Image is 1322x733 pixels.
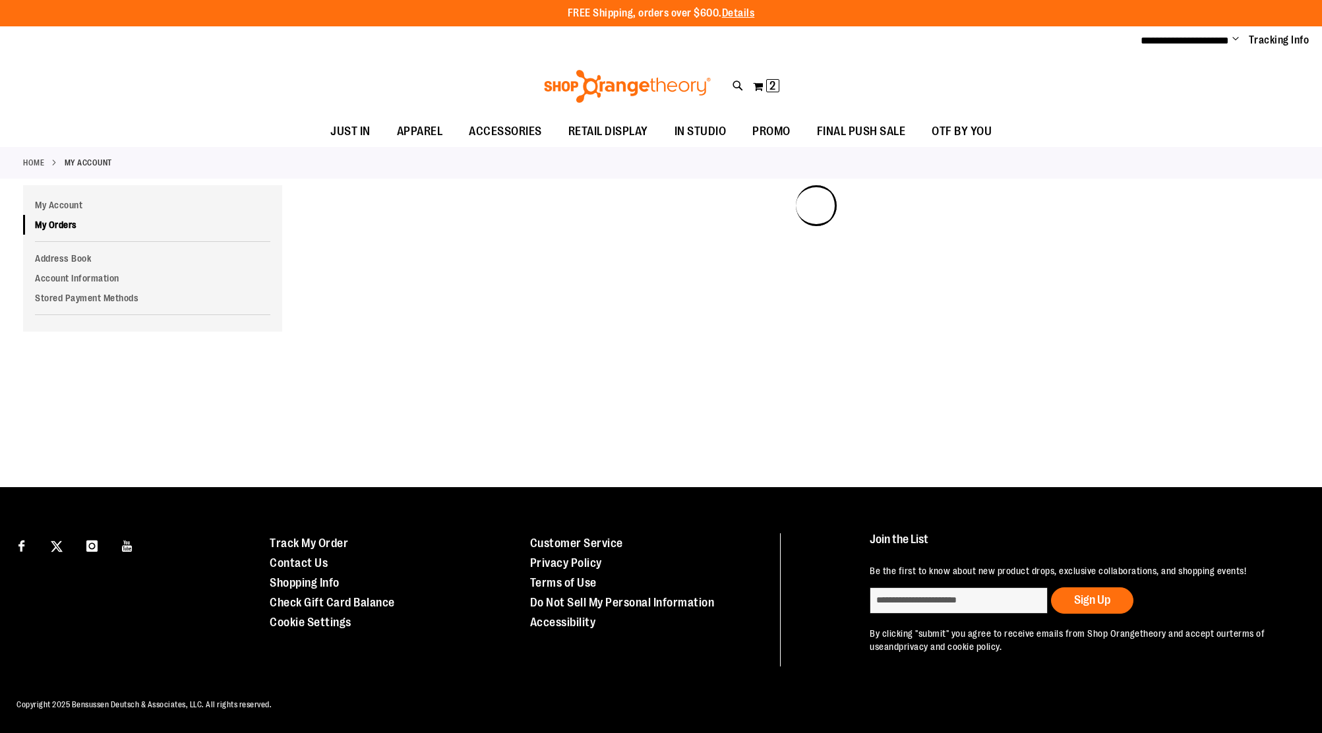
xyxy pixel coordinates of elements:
span: Copyright 2025 Bensussen Deutsch & Associates, LLC. All rights reserved. [16,700,272,709]
a: privacy and cookie policy. [899,641,1002,652]
a: terms of use [870,628,1265,652]
a: Do Not Sell My Personal Information [530,596,715,609]
img: Shop Orangetheory [542,70,713,103]
img: Twitter [51,541,63,552]
button: Sign Up [1051,587,1133,614]
span: RETAIL DISPLAY [568,117,648,146]
a: Check Gift Card Balance [270,596,395,609]
span: PROMO [752,117,791,146]
span: OTF BY YOU [932,117,992,146]
a: OTF BY YOU [918,117,1005,147]
a: RETAIL DISPLAY [555,117,661,147]
a: Visit our X page [45,533,69,556]
span: FINAL PUSH SALE [817,117,906,146]
a: FINAL PUSH SALE [804,117,919,147]
a: Customer Service [530,537,623,550]
button: Account menu [1232,34,1239,47]
a: Shopping Info [270,576,340,589]
a: Visit our Instagram page [80,533,104,556]
strong: My Account [65,157,112,169]
a: JUST IN [317,117,384,147]
a: Cookie Settings [270,616,351,629]
span: JUST IN [330,117,371,146]
span: 2 [769,79,775,92]
a: IN STUDIO [661,117,740,147]
a: Contact Us [270,556,328,570]
a: Stored Payment Methods [23,288,282,308]
a: Privacy Policy [530,556,602,570]
a: Visit our Youtube page [116,533,139,556]
a: Tracking Info [1249,33,1309,47]
a: Home [23,157,44,169]
a: Address Book [23,249,282,268]
a: My Orders [23,215,282,235]
a: Accessibility [530,616,596,629]
a: PROMO [739,117,804,147]
a: My Account [23,195,282,215]
a: Terms of Use [530,576,597,589]
a: Account Information [23,268,282,288]
p: By clicking "submit" you agree to receive emails from Shop Orangetheory and accept our and [870,627,1290,653]
a: Visit our Facebook page [10,533,33,556]
p: FREE Shipping, orders over $600. [568,6,755,21]
h4: Join the List [870,533,1290,558]
a: ACCESSORIES [456,117,555,147]
span: IN STUDIO [675,117,727,146]
span: ACCESSORIES [469,117,542,146]
a: Track My Order [270,537,348,550]
p: Be the first to know about new product drops, exclusive collaborations, and shopping events! [870,564,1290,577]
a: Details [722,7,755,19]
span: Sign Up [1074,593,1110,606]
a: APPAREL [384,117,456,147]
span: APPAREL [397,117,443,146]
input: enter email [870,587,1048,614]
